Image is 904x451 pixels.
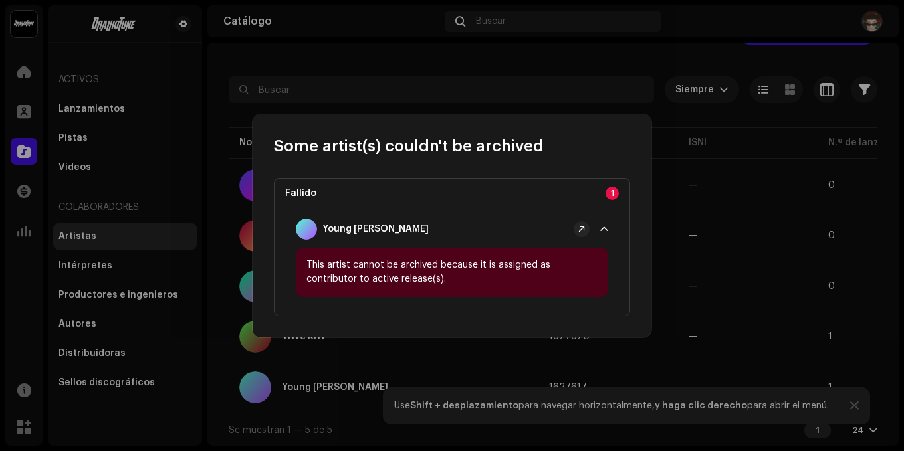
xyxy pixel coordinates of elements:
[285,188,316,199] strong: Fallido
[296,248,608,297] div: This artist cannot be archived because it is assigned as contributor to active release(s).
[253,114,651,157] div: Some artist(s) couldn't be archived
[285,248,619,308] p-accordion-content: Young [PERSON_NAME]
[285,211,619,248] p-accordion-header: Young [PERSON_NAME]
[322,224,429,234] strong: Young [PERSON_NAME]
[606,187,619,200] p-badge: 1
